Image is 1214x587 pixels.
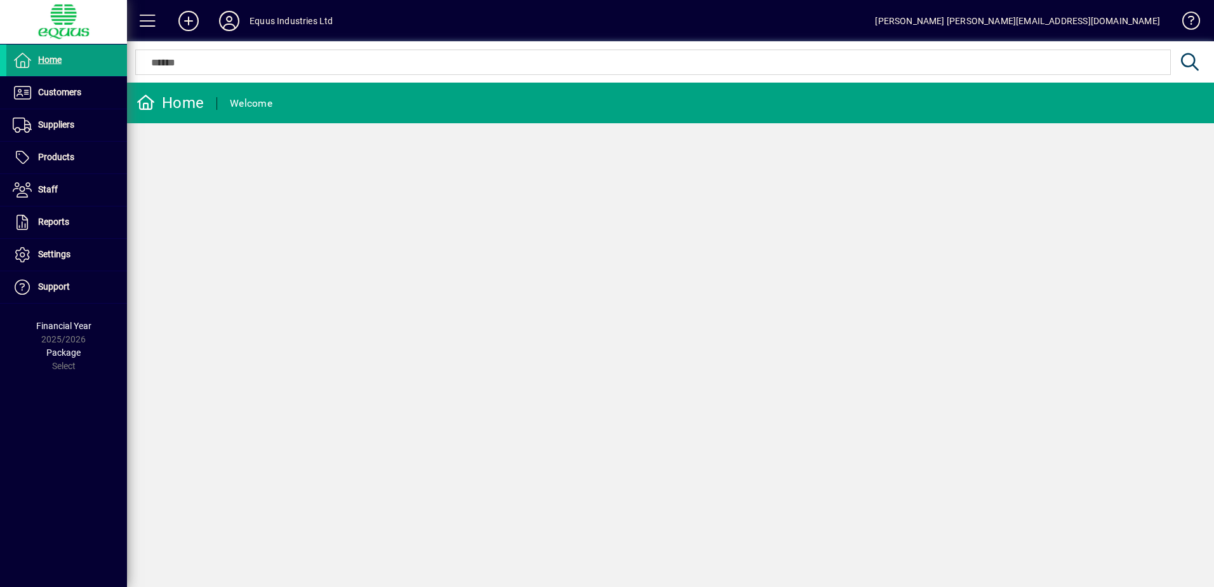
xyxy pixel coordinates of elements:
a: Support [6,271,127,303]
div: Equus Industries Ltd [250,11,333,31]
span: Settings [38,249,70,259]
button: Add [168,10,209,32]
a: Reports [6,206,127,238]
a: Products [6,142,127,173]
span: Package [46,347,81,358]
span: Suppliers [38,119,74,130]
a: Customers [6,77,127,109]
button: Profile [209,10,250,32]
div: Home [137,93,204,113]
a: Knowledge Base [1173,3,1198,44]
div: Welcome [230,93,272,114]
span: Financial Year [36,321,91,331]
span: Support [38,281,70,292]
a: Suppliers [6,109,127,141]
span: Customers [38,87,81,97]
span: Staff [38,184,58,194]
a: Settings [6,239,127,271]
span: Reports [38,217,69,227]
a: Staff [6,174,127,206]
span: Home [38,55,62,65]
div: [PERSON_NAME] [PERSON_NAME][EMAIL_ADDRESS][DOMAIN_NAME] [875,11,1160,31]
span: Products [38,152,74,162]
